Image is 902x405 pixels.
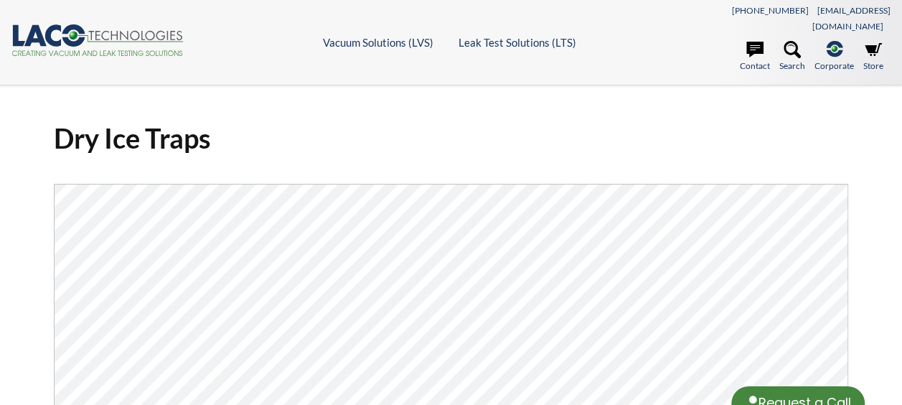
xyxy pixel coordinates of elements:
a: Vacuum Solutions (LVS) [323,36,433,49]
h1: Dry Ice Traps [54,121,848,156]
a: Store [863,41,883,73]
a: Search [779,41,805,73]
span: Corporate [814,59,854,73]
a: [EMAIL_ADDRESS][DOMAIN_NAME] [812,5,891,32]
a: [PHONE_NUMBER] [732,5,809,16]
a: Contact [740,41,770,73]
a: Leak Test Solutions (LTS) [459,36,576,49]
